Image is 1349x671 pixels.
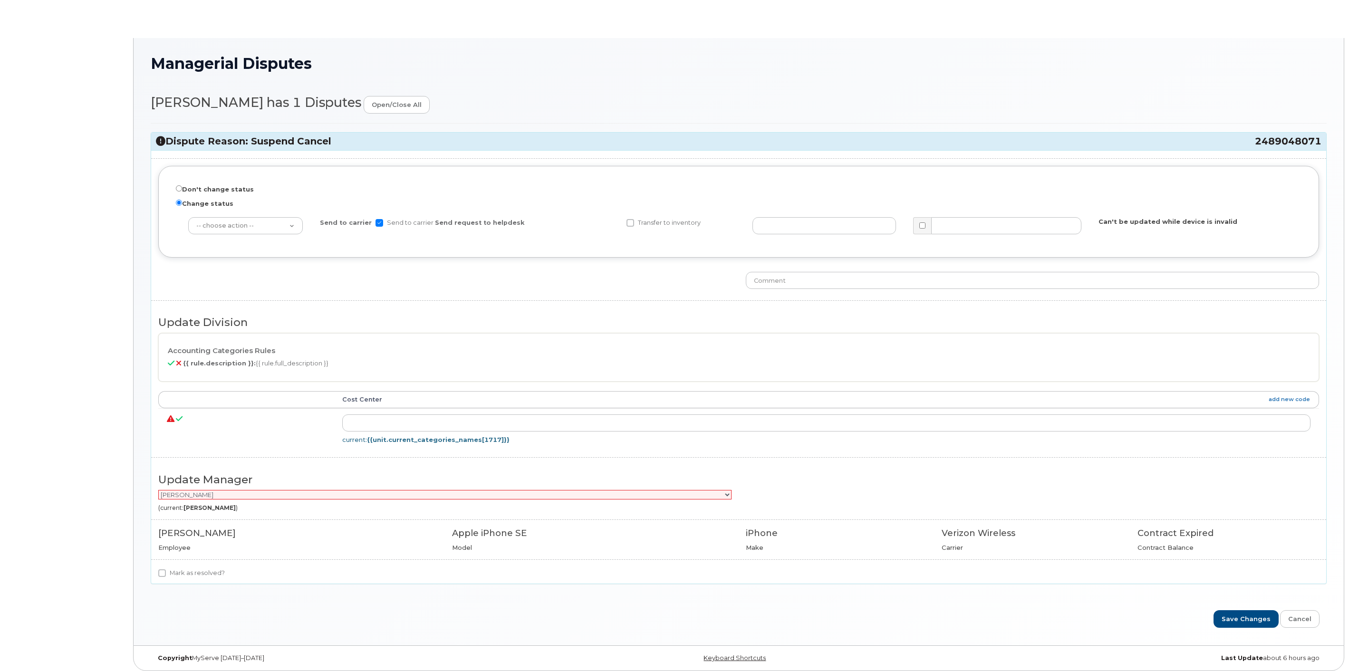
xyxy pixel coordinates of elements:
[168,359,1310,368] p: {{ rule.full_description }}
[158,569,166,577] input: Mark as resolved?
[334,391,1319,408] th: Cost Center
[703,654,766,661] a: Keyboard Shortcuts
[376,217,434,229] label: Send to carrier
[364,96,430,114] a: open/close all
[176,198,233,208] label: Change status
[1137,543,1319,552] div: Contract Balance
[168,347,1310,355] h4: Accounting Categories Rules
[183,504,236,511] strong: [PERSON_NAME]
[435,219,525,226] strong: Send request to helpdesk
[156,135,1321,148] h3: Dispute Reason: Suspend Cancel
[158,527,438,539] div: [PERSON_NAME]
[452,527,732,539] div: Apple iPhone SE
[1214,610,1279,628] input: Save Changes
[176,183,254,194] label: Don't change status
[151,654,543,662] div: MyServe [DATE]–[DATE]
[1255,135,1321,148] span: 2489048071
[626,219,634,227] input: Transfer to inventory
[151,55,1327,72] h1: Managerial Disputes
[367,436,510,443] strong: {{unit.current_categories_names[1717]}}
[1098,217,1237,226] label: Can't be updated while device is invalid
[158,504,238,511] small: (current: )
[320,219,372,227] strong: Send to carrier
[1280,610,1320,628] a: Cancel
[158,543,438,552] div: Employee
[176,200,182,206] input: Change status
[158,567,225,579] label: Mark as resolved?
[376,219,383,227] input: Send to carrier
[183,359,256,367] b: {{ rule.description }}:
[151,96,1327,114] h2: [PERSON_NAME] has 1 Disputes
[342,436,510,443] span: current:
[158,316,1319,328] h3: Update Division
[942,527,1123,539] div: Verizon Wireless
[935,654,1327,662] div: about 6 hours ago
[746,543,927,552] div: Make
[746,272,1319,289] input: Comment
[746,527,927,539] div: iPhone
[942,543,1123,552] div: Carrier
[158,654,192,661] strong: Copyright
[1221,654,1263,661] strong: Last Update
[1137,527,1319,539] div: Contract Expired
[626,217,701,229] label: Transfer to inventory
[176,185,182,192] input: Don't change status
[158,474,1319,486] h3: Update Manager
[1269,395,1310,403] a: add new code
[452,543,732,552] div: Model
